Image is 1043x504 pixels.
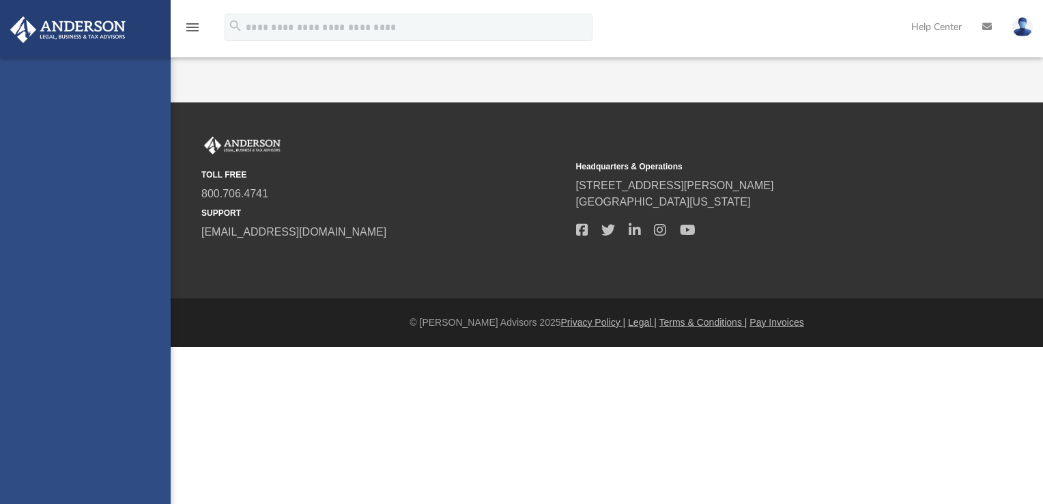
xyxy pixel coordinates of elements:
[659,317,747,328] a: Terms & Conditions |
[1012,17,1033,37] img: User Pic
[749,317,803,328] a: Pay Invoices
[6,16,130,43] img: Anderson Advisors Platinum Portal
[201,207,567,219] small: SUPPORT
[576,180,774,191] a: [STREET_ADDRESS][PERSON_NAME]
[201,169,567,181] small: TOLL FREE
[184,26,201,36] a: menu
[228,18,243,33] i: search
[201,226,386,238] a: [EMAIL_ADDRESS][DOMAIN_NAME]
[576,160,941,173] small: Headquarters & Operations
[576,196,751,208] a: [GEOGRAPHIC_DATA][US_STATE]
[171,316,1043,330] div: © [PERSON_NAME] Advisors 2025
[201,188,268,199] a: 800.706.4741
[201,137,283,154] img: Anderson Advisors Platinum Portal
[561,317,626,328] a: Privacy Policy |
[628,317,657,328] a: Legal |
[184,19,201,36] i: menu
